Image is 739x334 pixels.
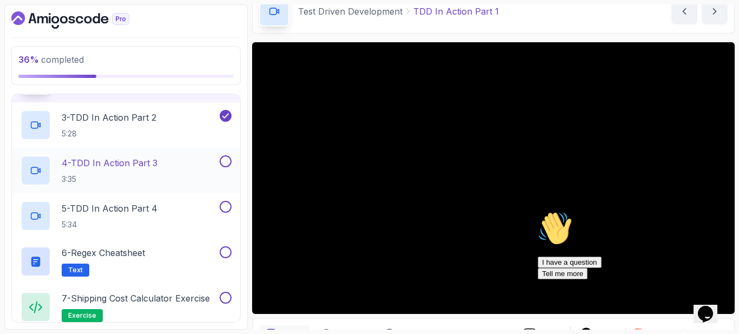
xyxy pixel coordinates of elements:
iframe: chat widget [533,207,728,285]
p: 5 - TDD In Action Part 4 [62,202,157,215]
button: 7-Shipping Cost Calculator Exerciseexercise [21,292,232,322]
p: 6 - Regex Cheatsheet [62,246,145,259]
p: TDD In Action Part 1 [413,5,499,18]
div: 👋Hi! How can we help?I have a questionTell me more [4,4,199,73]
img: :wave: [4,4,39,39]
button: 5-TDD In Action Part 45:34 [21,201,232,231]
button: 6-Regex CheatsheetText [21,246,232,277]
p: 3 - TDD In Action Part 2 [62,111,156,124]
a: Dashboard [11,11,154,29]
p: 5:34 [62,219,157,230]
iframe: chat widget [694,291,728,323]
iframe: 2 - TDD In Action Part 1 [252,42,735,314]
span: exercise [68,311,96,320]
span: 36 % [18,54,39,65]
button: I have a question [4,50,68,61]
p: 4 - TDD In Action Part 3 [62,156,157,169]
button: 3-TDD In Action Part 25:28 [21,110,232,140]
p: Test Driven Development [298,5,403,18]
button: Tell me more [4,61,54,73]
span: Text [68,266,83,274]
p: 5:28 [62,128,156,139]
button: 4-TDD In Action Part 33:35 [21,155,232,186]
span: completed [18,54,84,65]
p: 7 - Shipping Cost Calculator Exercise [62,292,210,305]
p: 3:35 [62,174,157,185]
span: Hi! How can we help? [4,32,107,41]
